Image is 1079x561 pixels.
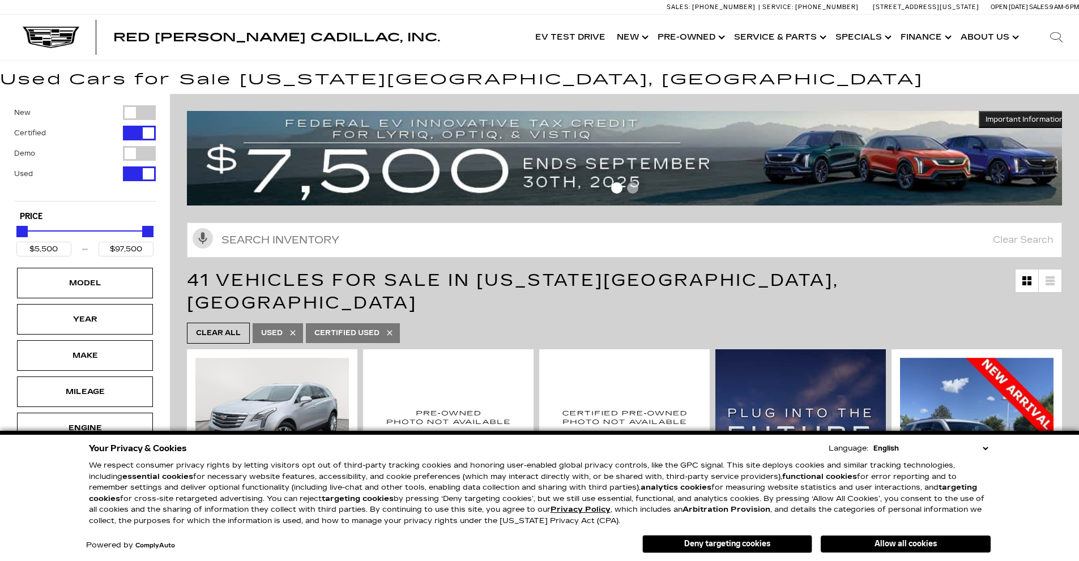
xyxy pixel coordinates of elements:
[187,111,1071,205] img: vrp-tax-ending-august-version
[641,483,711,492] strong: analytics cookies
[762,3,794,11] span: Service:
[195,358,351,474] div: 1 / 2
[652,15,728,60] a: Pre-Owned
[99,242,153,256] input: Maximum
[57,349,113,362] div: Make
[16,222,153,256] div: Price
[611,182,622,194] span: Go to slide 1
[895,15,955,60] a: Finance
[187,270,839,313] span: 41 Vehicles for Sale in [US_STATE][GEOGRAPHIC_DATA], [GEOGRAPHIC_DATA]
[1029,3,1050,11] span: Sales:
[16,242,71,256] input: Minimum
[187,222,1062,258] input: Search Inventory
[113,31,440,44] span: Red [PERSON_NAME] Cadillac, Inc.
[955,15,1022,60] a: About Us
[551,505,611,514] a: Privacy Policy
[142,226,153,237] div: Maximum Price
[728,15,830,60] a: Service & Parts
[991,3,1028,11] span: Open [DATE]
[642,535,812,553] button: Deny targeting cookies
[17,413,153,443] div: EngineEngine
[17,340,153,371] div: MakeMake
[20,212,150,222] h5: Price
[830,15,895,60] a: Specials
[89,440,187,456] span: Your Privacy & Cookies
[14,148,35,159] label: Demo
[17,304,153,335] div: YearYear
[782,472,857,481] strong: functional cookies
[193,228,213,249] svg: Click to toggle on voice search
[322,494,394,503] strong: targeting cookies
[821,536,991,553] button: Allow all cookies
[627,182,638,194] span: Go to slide 2
[89,460,991,526] p: We respect consumer privacy rights by letting visitors opt out of third-party tracking cookies an...
[17,376,153,407] div: MileageMileage
[758,4,862,10] a: Service: [PHONE_NUMBER]
[795,3,859,11] span: [PHONE_NUMBER]
[1050,3,1079,11] span: 9 AM-6 PM
[195,358,351,474] img: 2018 Cadillac XT5 Premium Luxury AWD 1
[17,268,153,298] div: ModelModel
[829,445,868,452] div: Language:
[135,542,175,549] a: ComplyAuto
[667,4,758,10] a: Sales: [PHONE_NUMBER]
[113,32,440,43] a: Red [PERSON_NAME] Cadillac, Inc.
[692,3,756,11] span: [PHONE_NUMBER]
[14,105,156,201] div: Filter by Vehicle Type
[372,358,525,476] img: 2019 Cadillac XT4 AWD Sport
[986,115,1064,124] span: Important Information
[667,3,690,11] span: Sales:
[530,15,611,60] a: EV Test Drive
[89,483,977,503] strong: targeting cookies
[979,111,1071,128] button: Important Information
[14,127,46,139] label: Certified
[873,3,979,11] a: [STREET_ADDRESS][US_STATE]
[683,505,770,514] strong: Arbitration Provision
[57,313,113,326] div: Year
[314,326,379,340] span: Certified Used
[871,443,991,454] select: Language Select
[122,472,193,481] strong: essential cookies
[23,27,79,48] img: Cadillac Dark Logo with Cadillac White Text
[57,386,113,398] div: Mileage
[14,107,31,118] label: New
[14,168,33,179] label: Used
[86,542,175,549] div: Powered by
[57,422,113,434] div: Engine
[548,358,701,476] img: 2021 Cadillac XT4 Premium Luxury
[16,226,28,237] div: Minimum Price
[261,326,283,340] span: Used
[196,326,241,340] span: Clear All
[611,15,652,60] a: New
[57,277,113,289] div: Model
